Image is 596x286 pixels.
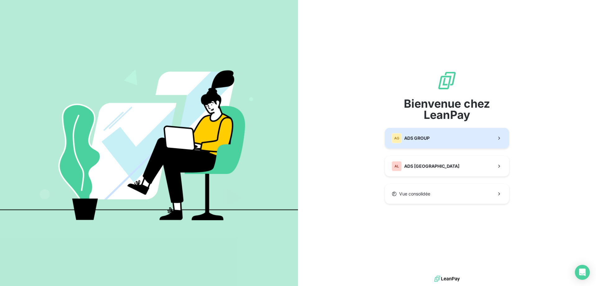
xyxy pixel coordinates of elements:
span: Bienvenue chez LeanPay [385,98,509,120]
div: AG [392,133,402,143]
span: ADS [GEOGRAPHIC_DATA] [404,163,459,169]
span: ADS GROUP [404,135,430,141]
img: logo [434,274,460,284]
div: Open Intercom Messenger [575,265,590,280]
span: Vue consolidée [399,191,430,197]
button: AGADS GROUP [385,128,509,148]
button: Vue consolidée [385,184,509,204]
img: logo sigle [437,71,457,91]
div: AL [392,161,402,171]
button: ALADS [GEOGRAPHIC_DATA] [385,156,509,176]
